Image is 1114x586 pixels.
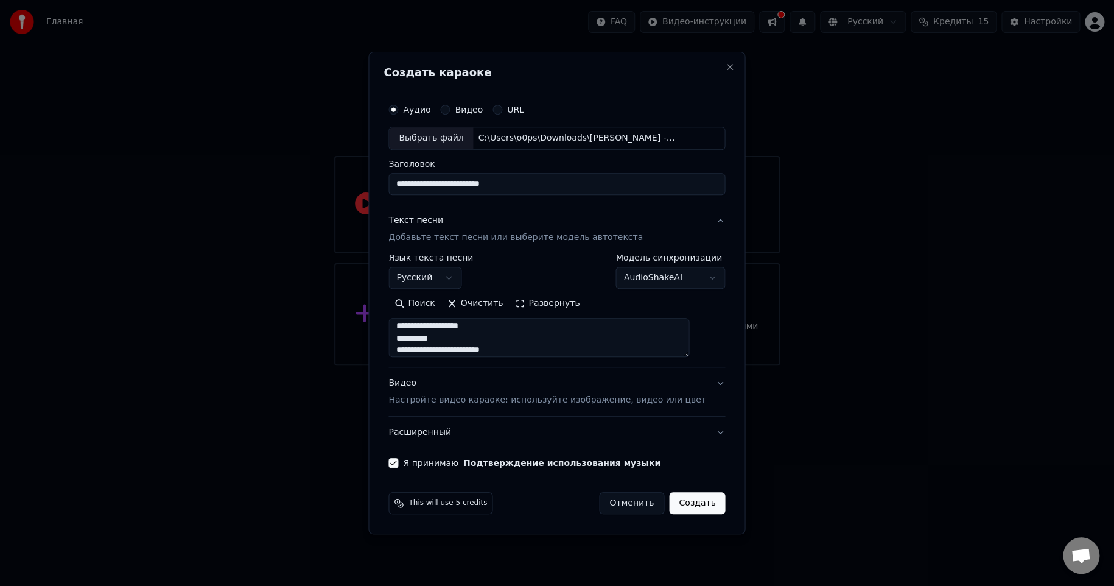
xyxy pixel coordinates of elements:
label: Язык текста песни [388,253,473,262]
span: This will use 5 credits [408,498,487,508]
p: Настройте видео караоке: используйте изображение, видео или цвет [388,394,706,406]
p: Добавьте текст песни или выберите модель автотекста [388,231,643,244]
button: Я принимаю [463,459,660,467]
label: Видео [455,105,483,114]
button: ВидеоНастройте видео караоке: используйте изображение, видео или цвет [388,367,725,416]
div: Выбрать файл [389,127,473,149]
label: URL [507,105,524,114]
button: Текст песниДобавьте текст песни или выберите модель автотекста [388,205,725,253]
button: Очистить [441,294,510,313]
label: Заголовок [388,160,725,168]
button: Поиск [388,294,441,313]
h2: Создать караоке [384,67,730,78]
button: Создать [669,492,725,514]
button: Отменить [599,492,664,514]
div: Видео [388,377,706,406]
button: Развернуть [509,294,586,313]
label: Модель синхронизации [616,253,726,262]
label: Я принимаю [403,459,660,467]
label: Аудио [403,105,430,114]
div: Текст песни [388,214,443,227]
div: Текст песниДобавьте текст песни или выберите модель автотекста [388,253,725,367]
button: Расширенный [388,417,725,448]
div: C:\Users\o0ps\Downloads\[PERSON_NAME] - Как на войне.mp3 [473,132,680,144]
